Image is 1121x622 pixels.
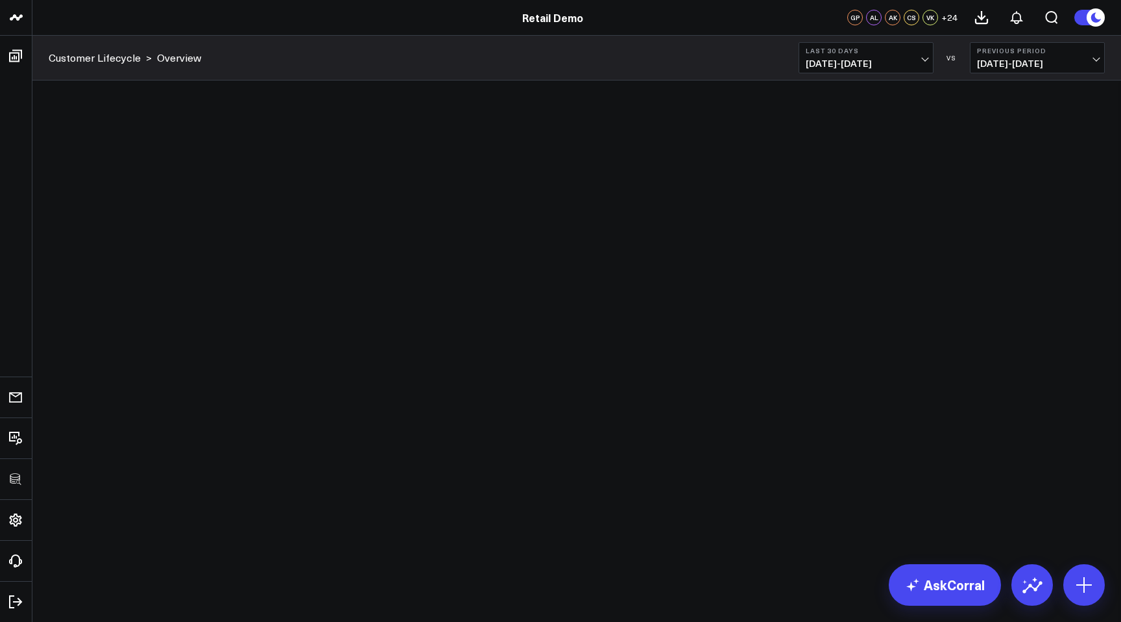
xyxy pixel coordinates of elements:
[885,10,900,25] div: AK
[49,51,141,65] a: Customer Lifecycle
[940,54,963,62] div: VS
[941,13,958,22] span: + 24
[522,10,583,25] a: Retail Demo
[970,42,1105,73] button: Previous Period[DATE]-[DATE]
[904,10,919,25] div: CS
[977,47,1098,55] b: Previous Period
[922,10,938,25] div: VK
[49,51,152,65] div: >
[799,42,934,73] button: Last 30 Days[DATE]-[DATE]
[941,10,958,25] button: +24
[866,10,882,25] div: AL
[889,564,1001,606] a: AskCorral
[806,58,926,69] span: [DATE] - [DATE]
[977,58,1098,69] span: [DATE] - [DATE]
[806,47,926,55] b: Last 30 Days
[847,10,863,25] div: GP
[157,51,201,65] a: Overview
